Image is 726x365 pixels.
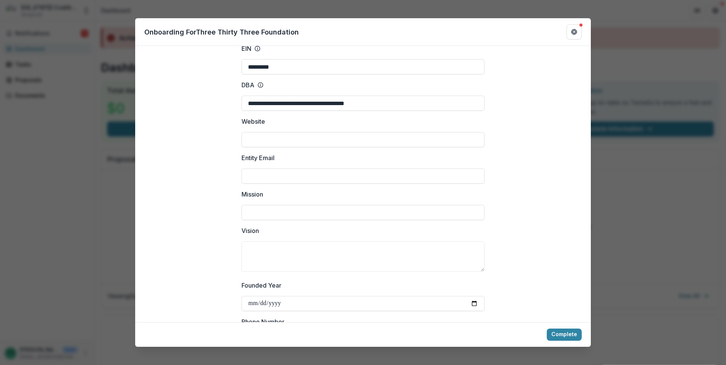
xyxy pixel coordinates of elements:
button: Complete [547,329,582,341]
p: Onboarding For Three Thirty Three Foundation [144,27,299,37]
p: Entity Email [241,153,275,162]
p: Vision [241,226,259,235]
p: Phone Number [241,317,284,326]
p: EIN [241,44,251,53]
p: Mission [241,190,263,199]
p: Founded Year [241,281,281,290]
p: DBA [241,80,254,90]
p: Website [241,117,265,126]
button: Get Help [567,24,582,39]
